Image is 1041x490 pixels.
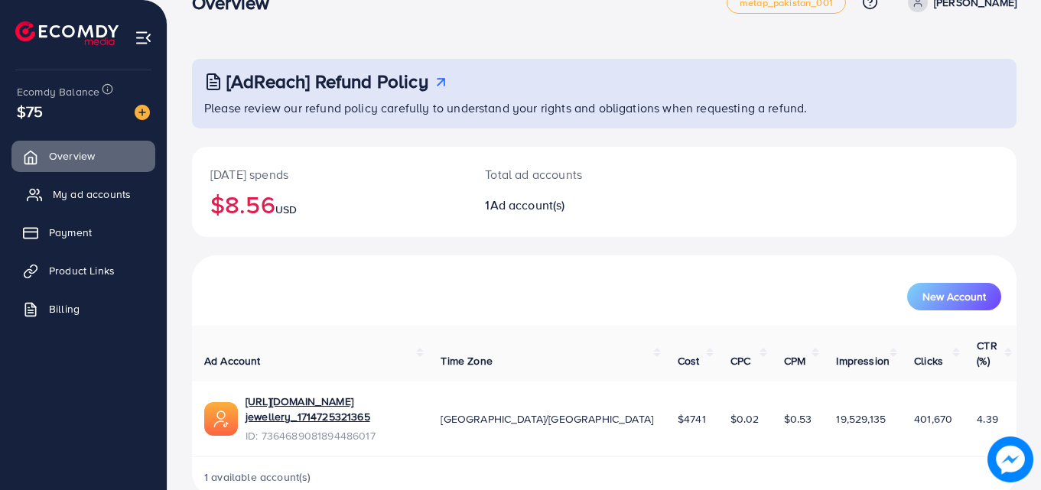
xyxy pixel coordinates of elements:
[977,411,998,427] span: 4.39
[490,196,565,213] span: Ad account(s)
[275,202,297,217] span: USD
[11,179,155,209] a: My ad accounts
[678,353,700,368] span: Cost
[226,70,428,92] h3: [AdReach] Refund Policy
[11,294,155,324] a: Billing
[11,141,155,171] a: Overview
[17,84,99,99] span: Ecomdy Balance
[210,190,448,219] h2: $8.56
[204,402,238,436] img: ic-ads-acc.e4c84228.svg
[784,353,805,368] span: CPM
[53,187,131,202] span: My ad accounts
[204,469,311,485] span: 1 available account(s)
[11,255,155,286] a: Product Links
[730,411,760,427] span: $0.02
[49,301,80,316] span: Billing
[836,411,886,427] span: 19,529,135
[204,353,261,368] span: Ad Account
[17,100,43,122] span: $75
[246,428,416,443] span: ID: 7364689081894486017
[922,291,986,302] span: New Account
[441,353,492,368] span: Time Zone
[441,411,653,427] span: [GEOGRAPHIC_DATA]/[GEOGRAPHIC_DATA]
[784,411,812,427] span: $0.53
[11,217,155,248] a: Payment
[485,165,655,183] p: Total ad accounts
[210,165,448,183] p: [DATE] spends
[204,99,1007,117] p: Please review our refund policy carefully to understand your rights and obligations when requesti...
[730,353,750,368] span: CPC
[678,411,706,427] span: $4741
[485,198,655,213] h2: 1
[914,411,952,427] span: 401,670
[49,225,92,240] span: Payment
[836,353,890,368] span: Impression
[914,353,943,368] span: Clicks
[15,21,119,45] img: logo
[977,338,997,368] span: CTR (%)
[49,148,95,164] span: Overview
[907,283,1001,310] button: New Account
[246,394,416,425] a: [URL][DOMAIN_NAME] jewellery_1714725321365
[135,105,150,120] img: image
[49,263,115,278] span: Product Links
[987,436,1033,482] img: image
[135,29,152,47] img: menu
